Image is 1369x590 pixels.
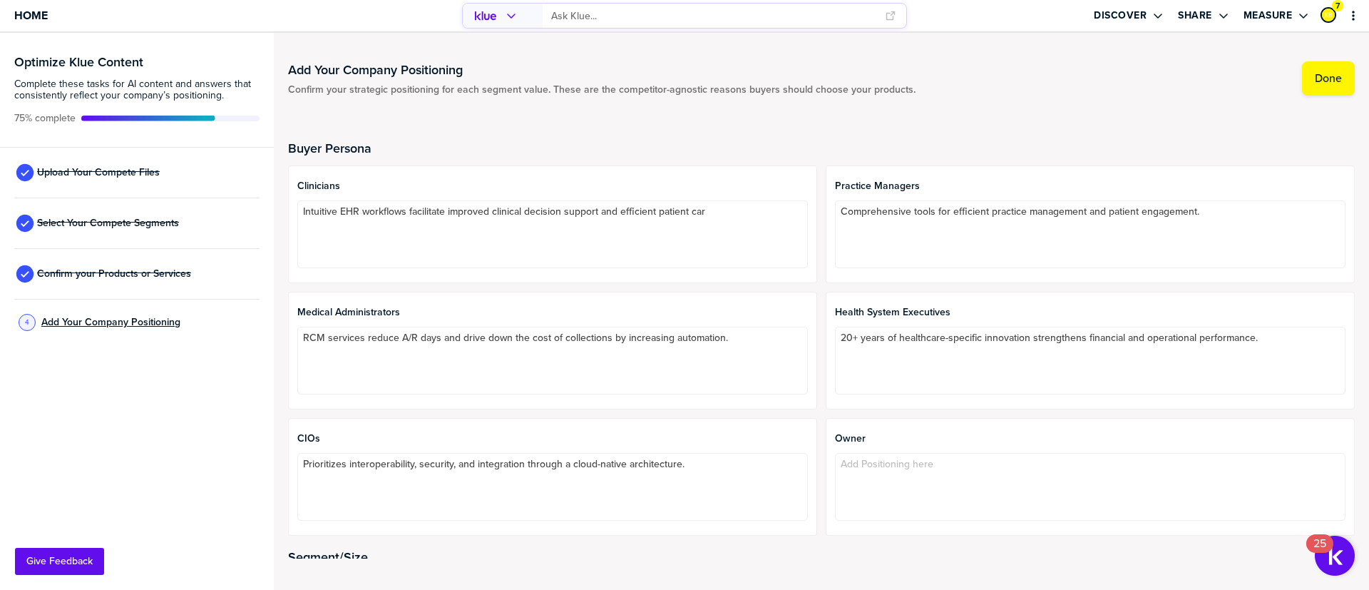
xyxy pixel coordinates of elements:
span: Active [14,113,76,124]
button: Open Resource Center, 25 new notifications [1315,536,1355,576]
span: Complete these tasks for AI content and answers that consistently reflect your company’s position... [14,78,260,101]
h3: Optimize Klue Content [14,56,260,68]
span: Clinicians [297,180,808,192]
span: Owner [835,433,1345,444]
label: Discover [1094,9,1147,22]
label: Share [1178,9,1212,22]
div: Kiranbabu Babu [1321,7,1336,23]
span: Health System Executives [835,307,1345,318]
textarea: RCM services reduce A/R days and drive down the cost of collections by increasing automation. [297,327,808,395]
textarea: Comprehensive tools for efficient practice management and patient engagement. [835,200,1345,268]
span: 7 [1335,1,1340,11]
span: Add Your Company Positioning [41,317,180,328]
textarea: 20+ years of healthcare-specific innovation strengthens financial and operational performance. [835,327,1345,395]
div: 25 [1313,544,1326,562]
h1: Add Your Company Positioning [288,61,916,78]
span: Practice Managers [835,180,1345,192]
a: Edit Profile [1319,6,1338,24]
h2: Segment/Size [288,550,1355,564]
span: Medical Administrators [297,307,808,318]
textarea: Intuitive EHR workflows facilitate improved clinical decision support and efficient patient car [297,200,808,268]
span: Confirm your Products or Services [37,268,191,280]
span: Home [14,9,48,21]
span: Upload Your Compete Files [37,167,160,178]
button: Give Feedback [15,548,104,575]
textarea: Prioritizes interoperability, security, and integration through a cloud-native architecture. [297,453,808,521]
span: Select Your Compete Segments [37,218,179,229]
span: CIOs [297,433,808,444]
label: Measure [1244,9,1293,22]
span: Confirm your strategic positioning for each segment value. These are the competitor-agnostic reas... [288,84,916,96]
span: 4 [25,317,29,327]
img: 552e032844afc2450db752c4aba18f17-sml.png [1322,9,1335,21]
label: Done [1315,71,1342,86]
h2: Buyer Persona [288,141,1355,156]
input: Ask Klue... [551,4,876,28]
